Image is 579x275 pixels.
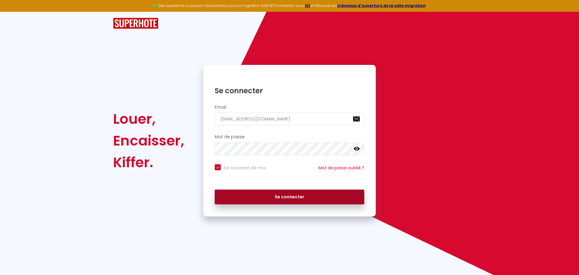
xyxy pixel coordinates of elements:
[5,2,23,21] button: Ouvrir le widget de chat LiveChat
[318,165,364,171] a: Mot de passe oublié ?
[337,3,426,8] a: créneaux d'ouverture de la salle migration
[215,190,364,205] button: Se connecter
[215,105,364,110] h2: Email
[113,130,184,152] div: Encaisser,
[113,18,158,29] img: SuperHote logo
[215,86,364,95] h1: Se connecter
[215,134,364,139] h2: Mot de passe
[215,113,364,125] input: Ton Email
[113,108,184,130] div: Louer,
[305,3,310,8] a: ICI
[113,152,184,173] div: Kiffer.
